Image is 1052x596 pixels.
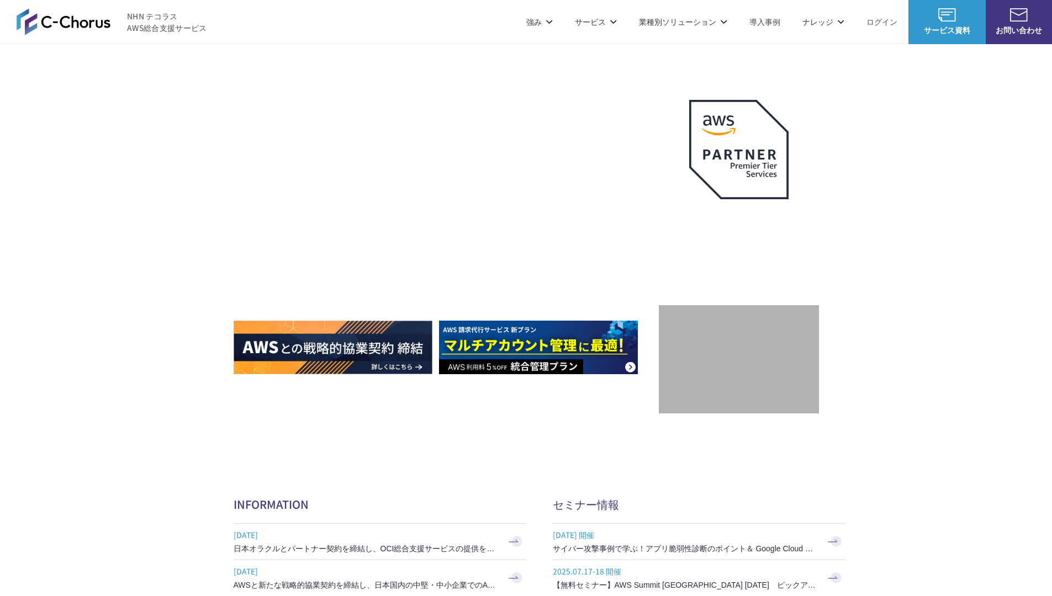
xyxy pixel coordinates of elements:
img: お問い合わせ [1010,8,1028,22]
em: AWS [726,212,751,228]
img: AWS請求代行サービス 統合管理プラン [439,321,638,374]
span: [DATE] [234,526,499,543]
span: 2025.07.17-18 開催 [553,563,818,579]
img: 契約件数 [681,322,797,402]
h2: INFORMATION [234,496,526,512]
a: [DATE] 日本オラクルとパートナー契約を締結し、OCI総合支援サービスの提供を開始 [234,524,526,560]
span: [DATE] 開催 [553,526,818,543]
span: [DATE] [234,563,499,579]
span: NHN テコラス AWS総合支援サービス [127,10,207,34]
p: 業種別ソリューション [639,16,727,28]
p: AWSの導入からコスト削減、 構成・運用の最適化からデータ活用まで 規模や業種業態を問わない マネージドサービスで [234,122,659,171]
h3: 日本オラクルとパートナー契約を締結し、OCI総合支援サービスの提供を開始 [234,543,499,554]
a: [DATE] 開催 サイバー攻撃事例で学ぶ！アプリ脆弱性診断のポイント＆ Google Cloud セキュリティ対策 [553,524,845,560]
a: 導入事例 [749,16,780,28]
a: 2025.07.17-18 開催 【無料セミナー】AWS Summit [GEOGRAPHIC_DATA] [DATE] ピックアップセッション [553,560,845,596]
h3: サイバー攻撃事例で学ぶ！アプリ脆弱性診断のポイント＆ Google Cloud セキュリティ対策 [553,543,818,554]
p: サービス [575,16,617,28]
a: ログイン [866,16,897,28]
h2: セミナー情報 [553,496,845,512]
span: サービス資料 [908,24,986,36]
img: AWSとの戦略的協業契約 締結 [234,321,432,374]
span: お問い合わせ [986,24,1052,36]
p: 強み [526,16,553,28]
img: AWS総合支援サービス C-Chorus サービス資料 [938,8,956,22]
h1: AWS ジャーニーの 成功を実現 [234,182,659,288]
h3: AWSと新たな戦略的協業契約を締結し、日本国内の中堅・中小企業でのAWS活用を加速 [234,579,499,590]
a: [DATE] AWSと新たな戦略的協業契約を締結し、日本国内の中堅・中小企業でのAWS活用を加速 [234,560,526,596]
h3: 【無料セミナー】AWS Summit [GEOGRAPHIC_DATA] [DATE] ピックアップセッション [553,579,818,590]
p: 最上位プレミアティア サービスパートナー [676,212,802,255]
a: AWS総合支援サービス C-Chorus NHN テコラスAWS総合支援サービス [17,8,207,35]
img: AWS総合支援サービス C-Chorus [17,8,110,35]
p: ナレッジ [802,16,844,28]
img: AWSプレミアティアサービスパートナー [689,100,789,199]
